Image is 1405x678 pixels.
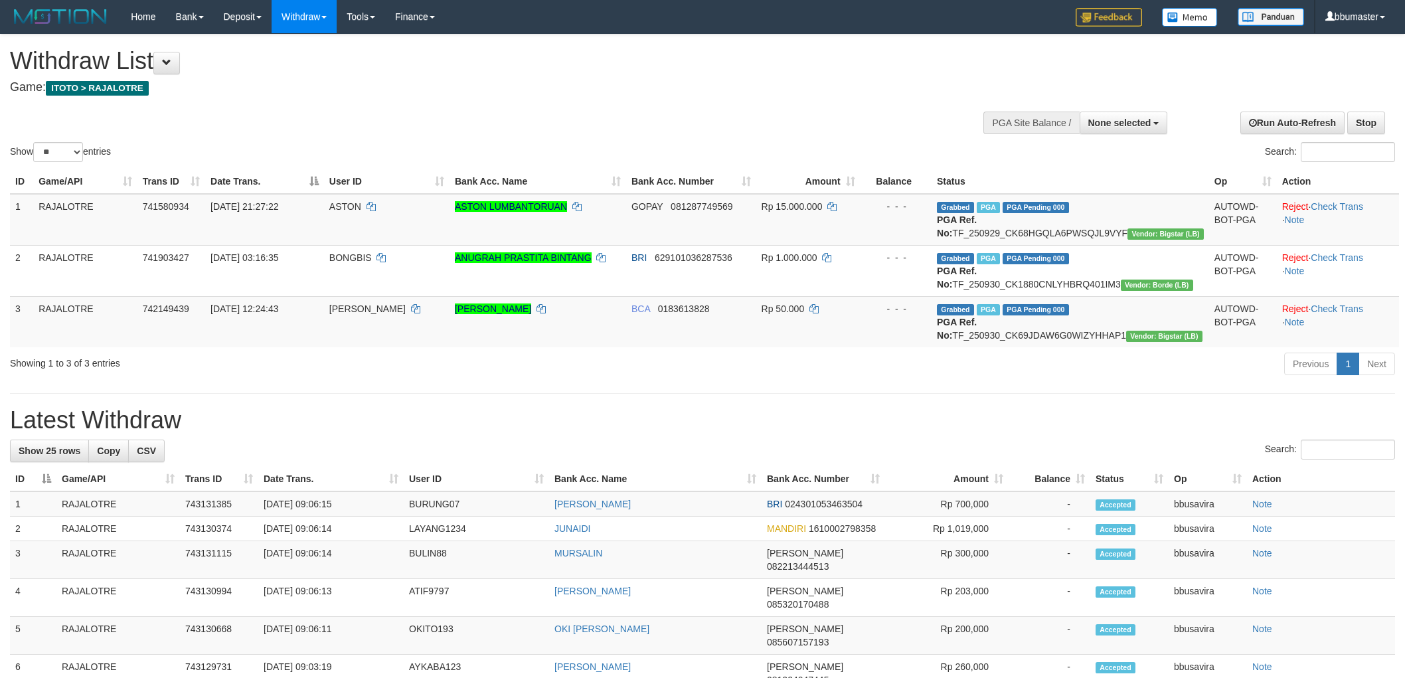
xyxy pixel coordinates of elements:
a: JUNAIDI [554,523,590,534]
span: Copy 085607157193 to clipboard [767,637,829,647]
td: 3 [10,296,33,347]
td: 2 [10,245,33,296]
span: Accepted [1096,624,1135,636]
td: - [1009,517,1090,541]
th: Op: activate to sort column ascending [1209,169,1277,194]
td: 743130994 [180,579,258,617]
th: Bank Acc. Number: activate to sort column ascending [626,169,756,194]
th: Bank Acc. Name: activate to sort column ascending [549,467,762,491]
label: Show entries [10,142,111,162]
a: CSV [128,440,165,462]
a: Check Trans [1311,252,1363,263]
td: RAJALOTRE [33,194,137,246]
td: bbusavira [1169,617,1247,655]
span: Vendor URL: https://dashboard.q2checkout.com/secure [1121,280,1193,291]
span: 742149439 [143,303,189,314]
a: Note [1252,548,1272,558]
th: Trans ID: activate to sort column ascending [137,169,205,194]
label: Search: [1265,142,1395,162]
a: Reject [1282,201,1309,212]
td: · · [1277,296,1399,347]
span: ASTON [329,201,361,212]
b: PGA Ref. No: [937,214,977,238]
span: PGA Pending [1003,253,1069,264]
th: Date Trans.: activate to sort column descending [205,169,324,194]
span: Marked by bbusavira [977,304,1000,315]
td: BULIN88 [404,541,549,579]
td: RAJALOTRE [33,245,137,296]
a: Next [1359,353,1395,375]
th: Bank Acc. Number: activate to sort column ascending [762,467,885,491]
span: Copy 081287749569 to clipboard [671,201,732,212]
td: RAJALOTRE [56,491,180,517]
a: Reject [1282,303,1309,314]
td: bbusavira [1169,517,1247,541]
th: Bank Acc. Name: activate to sort column ascending [450,169,626,194]
th: Status: activate to sort column ascending [1090,467,1169,491]
span: PGA Pending [1003,304,1069,315]
th: Status [932,169,1209,194]
a: Note [1285,214,1305,225]
td: TF_250930_CK1880CNLYHBRQ401IM3 [932,245,1209,296]
span: Marked by bbuasiong [977,202,1000,213]
th: Game/API: activate to sort column ascending [33,169,137,194]
a: Run Auto-Refresh [1240,112,1345,134]
th: Action [1247,467,1395,491]
a: [PERSON_NAME] [455,303,531,314]
th: Balance [861,169,932,194]
td: Rp 300,000 [885,541,1009,579]
a: Note [1252,586,1272,596]
td: bbusavira [1169,579,1247,617]
select: Showentries [33,142,83,162]
a: ASTON LUMBANTORUAN [455,201,567,212]
span: [PERSON_NAME] [767,624,843,634]
b: PGA Ref. No: [937,317,977,341]
td: RAJALOTRE [56,541,180,579]
span: Copy 629101036287536 to clipboard [655,252,732,263]
a: Check Trans [1311,303,1363,314]
label: Search: [1265,440,1395,460]
td: LAYANG1234 [404,517,549,541]
td: RAJALOTRE [56,579,180,617]
td: OKITO193 [404,617,549,655]
span: Copy 082213444513 to clipboard [767,561,829,572]
span: Rp 50.000 [762,303,805,314]
td: AUTOWD-BOT-PGA [1209,296,1277,347]
img: Feedback.jpg [1076,8,1142,27]
a: Note [1285,317,1305,327]
th: Balance: activate to sort column ascending [1009,467,1090,491]
span: Vendor URL: https://dashboard.q2checkout.com/secure [1127,228,1204,240]
span: MANDIRI [767,523,806,534]
a: [PERSON_NAME] [554,586,631,596]
td: Rp 700,000 [885,491,1009,517]
td: 1 [10,194,33,246]
th: Amount: activate to sort column ascending [885,467,1009,491]
span: Accepted [1096,524,1135,535]
td: 743130668 [180,617,258,655]
span: GOPAY [631,201,663,212]
span: Grabbed [937,304,974,315]
td: Rp 203,000 [885,579,1009,617]
img: Button%20Memo.svg [1162,8,1218,27]
a: [PERSON_NAME] [554,499,631,509]
h1: Withdraw List [10,48,924,74]
span: Grabbed [937,202,974,213]
img: MOTION_logo.png [10,7,111,27]
a: Copy [88,440,129,462]
span: BCA [631,303,650,314]
td: [DATE] 09:06:14 [258,541,404,579]
div: - - - [866,200,926,213]
td: 5 [10,617,56,655]
td: RAJALOTRE [56,517,180,541]
a: Note [1252,499,1272,509]
span: ITOTO > RAJALOTRE [46,81,149,96]
span: [DATE] 21:27:22 [210,201,278,212]
input: Search: [1301,440,1395,460]
span: [PERSON_NAME] [767,586,843,596]
span: Grabbed [937,253,974,264]
a: Note [1252,661,1272,672]
a: Note [1252,624,1272,634]
th: ID [10,169,33,194]
td: - [1009,579,1090,617]
span: Copy 085320170488 to clipboard [767,599,829,610]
